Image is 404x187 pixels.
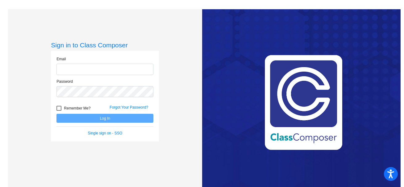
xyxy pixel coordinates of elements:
[56,56,66,62] label: Email
[64,105,90,112] span: Remember Me?
[110,105,148,109] a: Forgot Your Password?
[88,131,122,135] a: Single sign on - SSO
[56,79,73,84] label: Password
[56,114,153,123] button: Log In
[51,41,159,49] h3: Sign in to Class Composer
